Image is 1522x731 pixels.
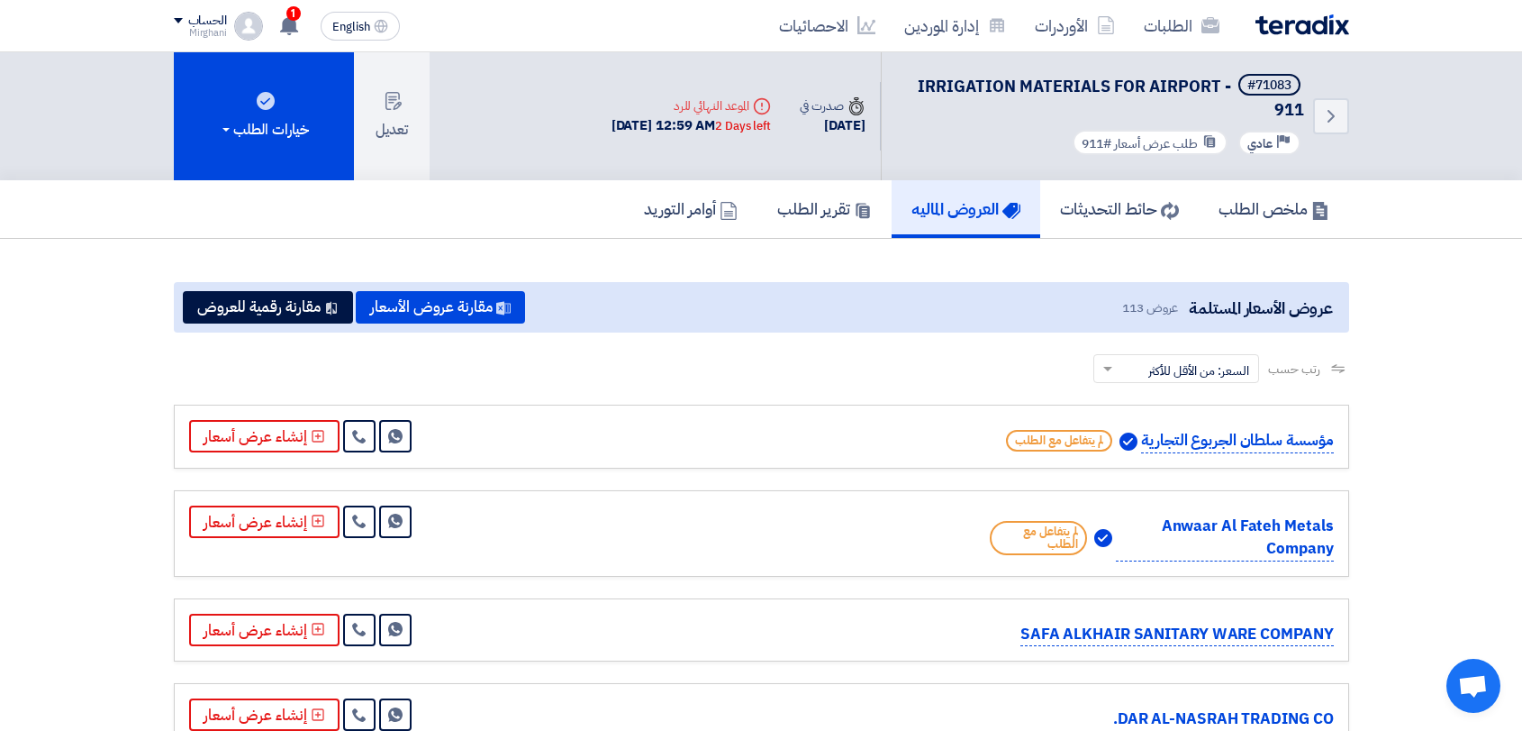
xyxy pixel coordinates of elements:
[189,614,340,646] button: إنشاء عرض أسعار
[1060,198,1179,219] h5: حائط التحديثات
[189,699,340,731] button: إنشاء عرض أسعار
[1040,180,1199,238] a: حائط التحديثات
[286,6,301,21] span: 1
[800,115,865,136] div: [DATE]
[1268,360,1319,379] span: رتب حسب
[612,115,771,136] div: [DATE] 12:59 AM
[189,420,340,452] button: إنشاء عرض أسعار
[1119,433,1137,451] img: Verified Account
[1148,361,1249,380] span: السعر: من الأقل للأكثر
[624,180,757,238] a: أوامر التوريد
[1189,296,1332,320] span: عروض الأسعار المستلمة
[903,74,1304,121] h5: IRRIGATION MATERIALS FOR AIRPORT - 911
[715,117,771,135] div: 2 Days left
[757,180,892,238] a: تقرير الطلب
[174,28,227,38] div: Mirghani
[1020,5,1129,47] a: الأوردرات
[183,291,353,324] button: مقارنة رقمية للعروض
[1219,198,1329,219] h5: ملخص الطلب
[1082,134,1111,153] span: #911
[1247,135,1273,152] span: عادي
[1446,659,1500,713] a: Open chat
[800,96,865,115] div: صدرت في
[1122,298,1178,317] span: عروض 113
[1129,5,1234,47] a: الطلبات
[918,74,1304,122] span: IRRIGATION MATERIALS FOR AIRPORT - 911
[892,180,1040,238] a: العروض الماليه
[990,521,1087,555] span: لم يتفاعل مع الطلب
[1094,529,1112,547] img: Verified Account
[1141,429,1333,453] p: مؤسسة سلطان الجربوع التجارية
[1020,623,1334,647] p: SAFA ALKHAIR SANITARY WARE COMPANY
[1255,14,1349,35] img: Teradix logo
[890,5,1020,47] a: إدارة الموردين
[188,14,227,29] div: الحساب
[644,198,738,219] h5: أوامر التوريد
[219,119,309,141] div: خيارات الطلب
[911,198,1020,219] h5: العروض الماليه
[1199,180,1349,238] a: ملخص الطلب
[332,21,370,33] span: English
[354,52,430,180] button: تعديل
[1247,79,1291,92] div: #71083
[777,198,872,219] h5: تقرير الطلب
[189,506,340,538] button: إنشاء عرض أسعار
[1006,430,1112,452] span: لم يتفاعل مع الطلب
[1116,515,1334,562] p: Anwaar Al Fateh Metals Company
[321,12,400,41] button: English
[174,52,354,180] button: خيارات الطلب
[765,5,890,47] a: الاحصائيات
[1114,134,1198,153] span: طلب عرض أسعار
[234,12,263,41] img: profile_test.png
[612,96,771,115] div: الموعد النهائي للرد
[356,291,525,324] button: مقارنة عروض الأسعار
